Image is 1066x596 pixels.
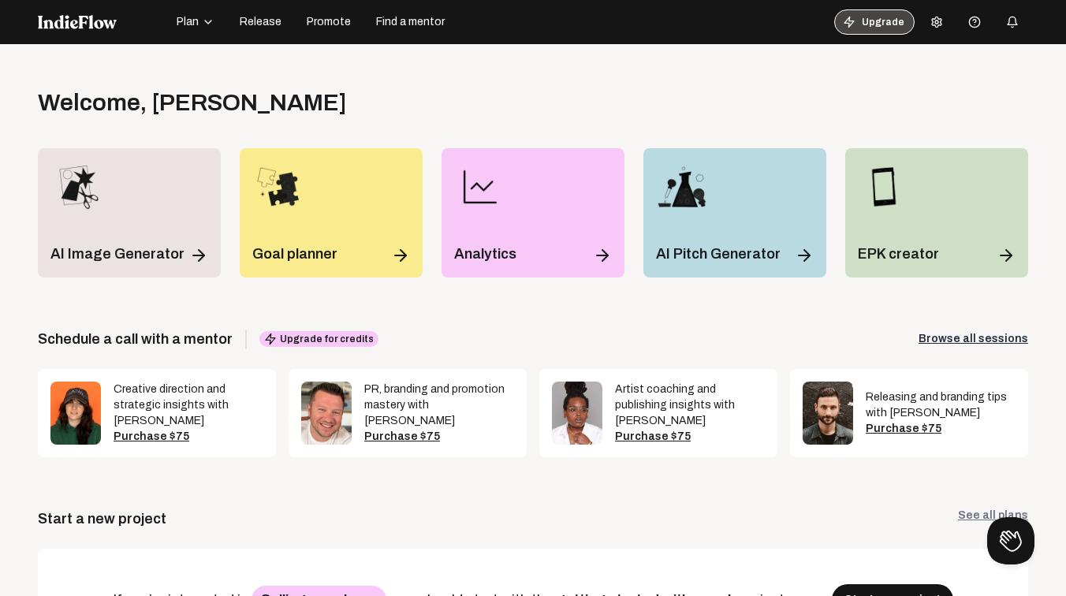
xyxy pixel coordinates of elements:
span: , [PERSON_NAME] [140,90,347,115]
span: Promote [307,14,351,30]
div: Releasing and branding tips with [PERSON_NAME] [866,389,1016,421]
p: Analytics [454,243,516,265]
img: pitch_wizard_icon.png [656,161,708,213]
button: Release [230,9,291,35]
button: Promote [297,9,360,35]
img: goal_planner_icon.png [252,161,304,213]
span: Release [240,14,281,30]
button: Find a mentor [367,9,454,35]
button: Upgrade [834,9,915,35]
span: Schedule a call with a mentor [38,328,233,350]
img: merch_designer_icon.png [50,161,102,213]
iframe: Toggle Customer Support [987,517,1034,564]
div: PR, branding and promotion mastery with [PERSON_NAME] [364,382,514,429]
a: See all plans [958,508,1028,530]
span: Plan [177,14,199,30]
div: Welcome [38,88,347,117]
div: Purchase $75 [866,421,1016,437]
p: Goal planner [252,243,337,265]
div: Creative direction and strategic insights with [PERSON_NAME] [114,382,263,429]
div: Purchase $75 [364,429,514,445]
div: Artist coaching and publishing insights with [PERSON_NAME] [615,382,765,429]
a: Browse all sessions [919,331,1028,347]
button: Plan [167,9,224,35]
div: Start a new project [38,508,166,530]
img: epk_icon.png [858,161,910,213]
p: AI Image Generator [50,243,184,265]
img: indieflow-logo-white.svg [38,15,117,29]
img: line-chart.png [454,161,506,213]
div: Purchase $75 [114,429,263,445]
span: Find a mentor [376,14,445,30]
span: Upgrade for credits [259,331,378,347]
p: AI Pitch Generator [656,243,781,265]
p: EPK creator [858,243,939,265]
div: Purchase $75 [615,429,765,445]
